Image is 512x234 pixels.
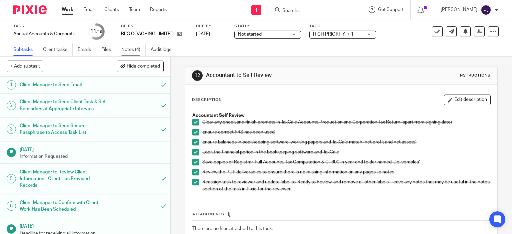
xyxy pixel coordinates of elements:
p: Save copies of Registrar, Full Accounts, Tax Computation & CT600 in year end folder named 'Delive... [202,159,491,165]
a: Clients [104,6,119,13]
p: Review the PDF deliverables to ensure there is no missing information on any pages i.e notes [202,169,491,175]
div: 2 [7,101,16,110]
a: Files [101,43,116,56]
span: There are no files attached to this task. [192,226,273,231]
a: Reports [150,6,167,13]
h1: Client Manager to Review Client Information - Client Has Provided Records [20,167,107,191]
a: Work [62,6,73,13]
small: /19 [96,30,102,34]
label: Status [234,24,301,29]
input: Search [282,8,342,14]
p: Clear any check and finish prompts in TaxCalc Accounts Production and Corporation Tax Return (apa... [202,119,491,125]
div: 1 [7,80,16,90]
a: Audit logs [151,43,176,56]
p: [PERSON_NAME] [441,6,477,13]
h1: Client Manager to Send Email [20,80,107,90]
div: 3 [7,124,16,134]
label: Due by [196,24,226,29]
h1: [DATE] [20,145,164,153]
h1: Client Manager to Send Client Task & Set Reminders at Appropriate Intervals [20,97,107,114]
div: 12 [192,70,203,81]
h1: Client Manager to Send Secure Passphrase to Access Task List [20,121,107,138]
a: Notes (4) [121,43,146,56]
div: Instructions [459,73,491,78]
p: Description [192,97,222,103]
button: + Add subtask [7,61,43,72]
span: Not started [238,32,262,37]
img: svg%3E [481,5,491,15]
a: Emails [78,43,96,56]
span: Hide completed [127,64,160,69]
a: Team [129,6,140,13]
p: BFG COACHING LIMITED [121,31,174,37]
div: Annual Accounts & Corporation Tax Return - [DATE] [13,31,80,37]
p: Reassign task to reviewer and update label to 'Ready to Review' and remove all other labels - lea... [202,179,491,192]
label: Tags [309,24,376,29]
label: Client [121,24,188,29]
a: Client tasks [43,43,73,56]
span: HIGH PRIORITY! + 1 [313,32,354,37]
p: Ensure balances in bookkeeping software, working papers and TaxCalc match (net profit and net ass... [202,139,491,145]
button: Edit description [444,95,491,105]
img: Pixie [13,5,47,14]
strong: Accountant Self Review [192,113,245,118]
label: Task [13,24,80,29]
div: Annual Accounts &amp; Corporation Tax Return - December 31, 2024 [13,31,80,37]
h1: Client Manager to Confirm with Client Work Has Been Scheduled [20,198,107,215]
h1: Accountant to Self Review [206,72,355,79]
a: Email [83,6,94,13]
p: Lock the financial period in the bookkeeping software and TaxCalc [202,149,491,155]
span: [DATE] [196,32,210,36]
p: Information Requested [20,153,164,160]
div: 11 [90,28,102,35]
span: Attachments [192,212,224,216]
h1: [DATE] [20,221,164,230]
span: Get Support [378,7,404,12]
button: Hide completed [117,61,164,72]
div: 5 [7,174,16,183]
div: 6 [7,201,16,211]
a: Subtasks [13,43,38,56]
p: Ensure correct FRS has been used [202,129,491,135]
